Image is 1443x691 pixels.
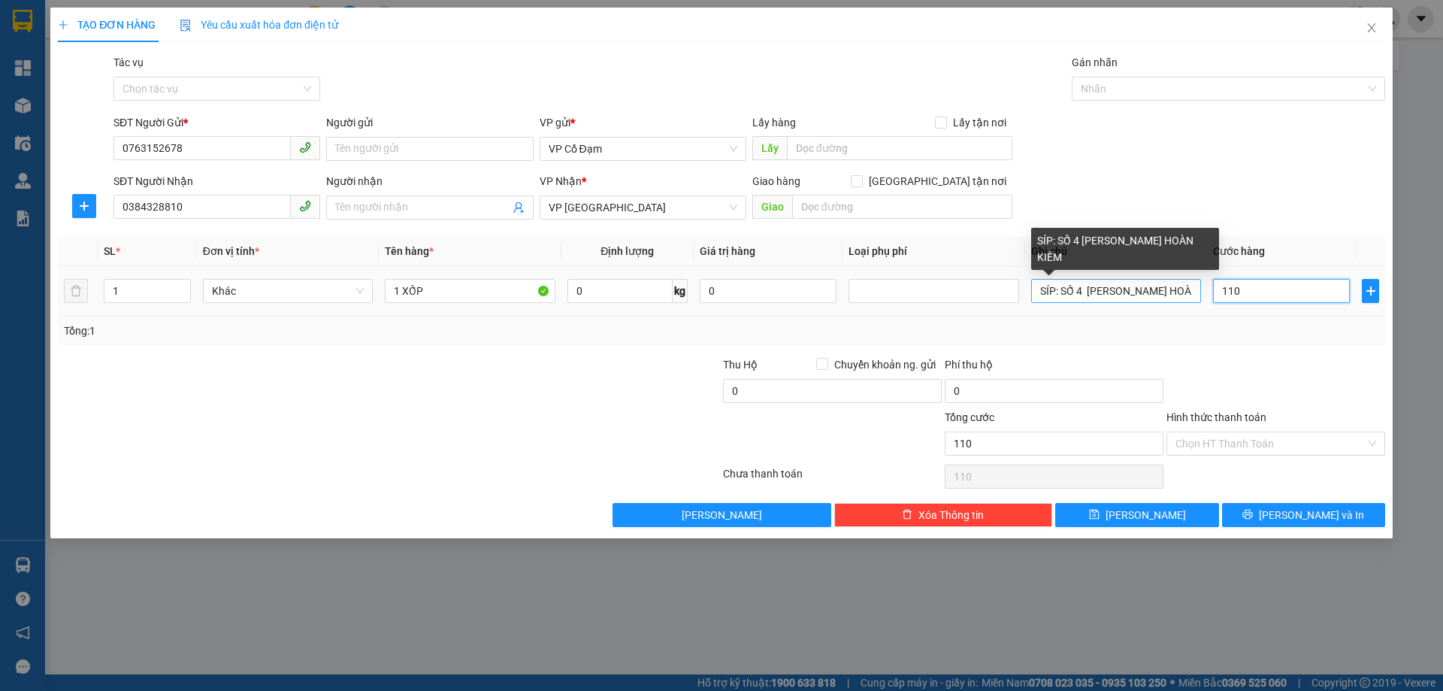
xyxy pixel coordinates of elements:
[113,56,144,68] label: Tác vụ
[1363,285,1378,297] span: plus
[1362,279,1378,303] button: plus
[326,114,533,131] div: Người gửi
[947,114,1012,131] span: Lấy tận nơi
[299,200,311,212] span: phone
[752,117,796,129] span: Lấy hàng
[1222,503,1385,527] button: printer[PERSON_NAME] và In
[918,507,984,523] span: Xóa Thông tin
[828,356,942,373] span: Chuyển khoản ng. gửi
[1072,56,1118,68] label: Gán nhãn
[700,245,755,257] span: Giá trị hàng
[58,19,156,31] span: TẠO ĐƠN HÀNG
[1031,228,1219,270] div: SÍP: SỐ 4 [PERSON_NAME] HOÀN KIẾM
[212,280,364,302] span: Khác
[613,503,831,527] button: [PERSON_NAME]
[843,237,1024,266] th: Loại phụ phí
[752,136,787,160] span: Lấy
[58,20,68,30] span: plus
[752,175,800,187] span: Giao hàng
[723,359,758,371] span: Thu Hộ
[787,136,1012,160] input: Dọc đường
[1031,279,1201,303] input: Ghi Chú
[113,114,320,131] div: SĐT Người Gửi
[945,411,994,423] span: Tổng cước
[326,173,533,189] div: Người nhận
[299,141,311,153] span: phone
[945,356,1163,379] div: Phí thu hộ
[1259,507,1364,523] span: [PERSON_NAME] và In
[1242,509,1253,521] span: printer
[1089,509,1100,521] span: save
[673,279,688,303] span: kg
[385,245,434,257] span: Tên hàng
[902,509,912,521] span: delete
[792,195,1012,219] input: Dọc đường
[700,279,836,303] input: 0
[549,138,737,160] span: VP Cổ Đạm
[1166,411,1266,423] label: Hình thức thanh toán
[600,245,654,257] span: Định lượng
[113,173,320,189] div: SĐT Người Nhận
[540,114,746,131] div: VP gửi
[1106,507,1186,523] span: [PERSON_NAME]
[203,245,259,257] span: Đơn vị tính
[1055,503,1218,527] button: save[PERSON_NAME]
[64,279,88,303] button: delete
[540,175,582,187] span: VP Nhận
[1025,237,1207,266] th: Ghi chú
[180,20,192,32] img: icon
[180,19,338,31] span: Yêu cầu xuất hóa đơn điện tử
[513,202,525,214] span: user-add
[752,195,792,219] span: Giao
[682,507,762,523] span: [PERSON_NAME]
[1351,8,1393,50] button: Close
[104,245,116,257] span: SL
[834,503,1053,527] button: deleteXóa Thông tin
[549,196,737,219] span: VP Mỹ Đình
[721,465,943,492] div: Chưa thanh toán
[863,173,1012,189] span: [GEOGRAPHIC_DATA] tận nơi
[64,323,557,339] div: Tổng: 1
[385,279,555,303] input: VD: Bàn, Ghế
[1366,22,1378,34] span: close
[1213,245,1265,257] span: Cước hàng
[72,194,96,218] button: plus
[73,200,95,212] span: plus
